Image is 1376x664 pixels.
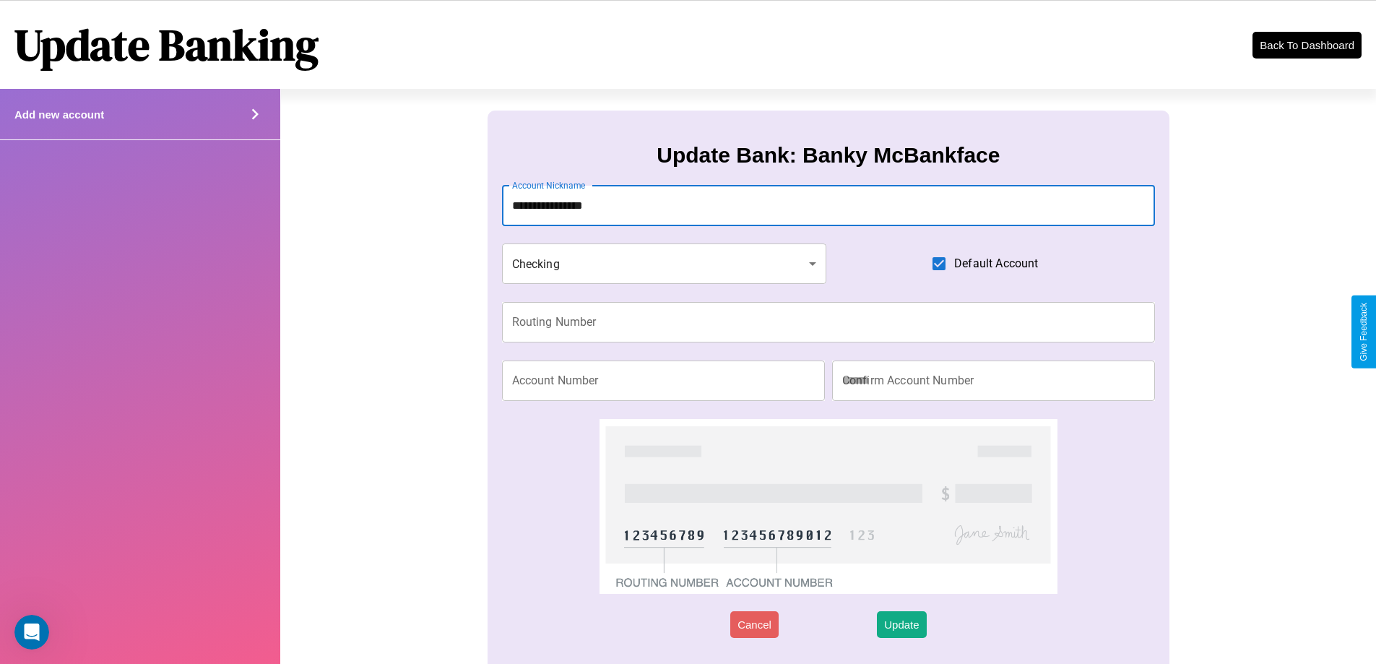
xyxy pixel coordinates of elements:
div: Give Feedback [1359,303,1369,361]
button: Back To Dashboard [1252,32,1362,59]
label: Account Nickname [512,179,586,191]
h4: Add new account [14,108,104,121]
img: check [600,419,1057,594]
span: Default Account [954,255,1038,272]
h3: Update Bank: Banky McBankface [657,143,1000,168]
button: Update [877,611,926,638]
h1: Update Banking [14,15,319,74]
div: Checking [502,243,827,284]
button: Cancel [730,611,779,638]
iframe: Intercom live chat [14,615,49,650]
